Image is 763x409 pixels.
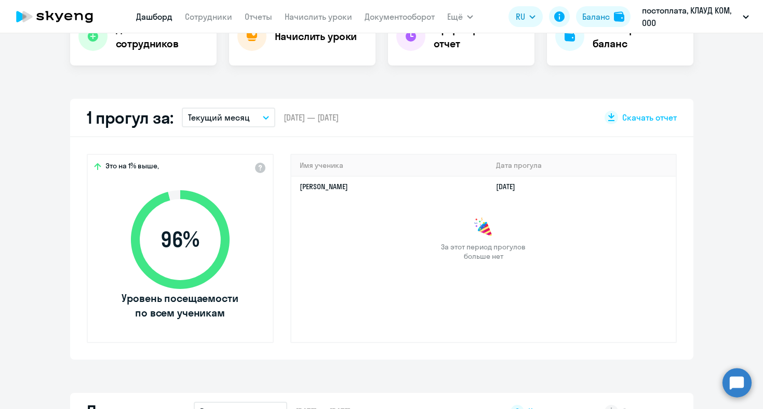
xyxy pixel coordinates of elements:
[285,11,352,22] a: Начислить уроки
[593,22,685,51] h4: Посмотреть баланс
[582,10,610,23] div: Баланс
[508,6,543,27] button: RU
[488,155,675,176] th: Дата прогула
[447,6,473,27] button: Ещё
[434,22,526,51] h4: Сформировать отчет
[576,6,631,27] button: Балансbalance
[622,112,677,123] span: Скачать отчет
[182,108,275,127] button: Текущий месяц
[116,22,208,51] h4: Добавить сотрудников
[87,107,173,128] h2: 1 прогул за:
[105,161,159,174] span: Это на 1% выше,
[136,11,172,22] a: Дашборд
[300,182,348,191] a: [PERSON_NAME]
[516,10,525,23] span: RU
[473,217,494,238] img: congrats
[365,11,435,22] a: Документооборот
[440,242,527,261] span: За этот период прогулов больше нет
[447,10,463,23] span: Ещё
[185,11,232,22] a: Сотрудники
[245,11,272,22] a: Отчеты
[642,4,739,29] p: постоплата, КЛАУД КОМ, ООО
[614,11,624,22] img: balance
[291,155,488,176] th: Имя ученика
[188,111,250,124] p: Текущий месяц
[637,4,754,29] button: постоплата, КЛАУД КОМ, ООО
[275,29,357,44] h4: Начислить уроки
[496,182,524,191] a: [DATE]
[121,227,240,252] span: 96 %
[284,112,339,123] span: [DATE] — [DATE]
[121,291,240,320] span: Уровень посещаемости по всем ученикам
